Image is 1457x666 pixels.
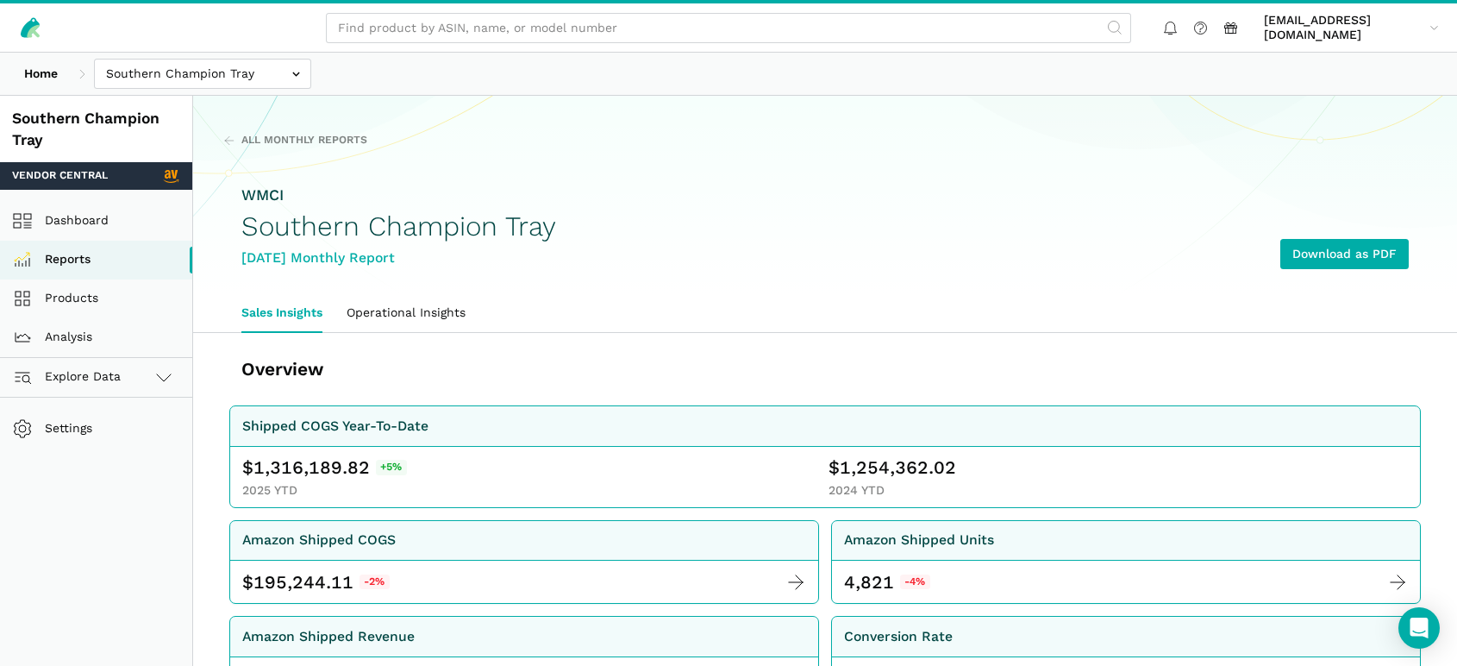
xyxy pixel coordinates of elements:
a: Amazon Shipped COGS $ 195,244.11 -2% [229,520,819,605]
input: Southern Champion Tray [94,59,311,89]
div: Shipped COGS Year-To-Date [242,416,428,437]
div: [DATE] Monthly Report [241,248,556,269]
div: Amazon Shipped COGS [242,530,396,551]
a: All Monthly Reports [223,133,367,148]
div: WMCI [241,185,556,206]
span: 1,254,362.02 [840,456,956,480]
a: Sales Insights [229,293,335,333]
span: $ [242,456,253,480]
span: 1,316,189.82 [253,456,370,480]
span: -4% [900,575,930,590]
div: 4,821 [844,570,894,594]
span: Vendor Central [12,168,108,184]
span: -2% [360,575,390,590]
span: All Monthly Reports [241,133,367,148]
div: 2024 YTD [829,483,1409,499]
div: 2025 YTD [242,483,822,499]
a: Amazon Shipped Units 4,821 -4% [831,520,1421,605]
div: Open Intercom Messenger [1398,607,1440,649]
span: $ [242,570,253,594]
h3: Overview [241,357,746,381]
div: Southern Champion Tray [12,108,180,150]
a: [EMAIL_ADDRESS][DOMAIN_NAME] [1258,9,1445,46]
div: Conversion Rate [844,626,953,648]
span: 195,244.11 [253,570,353,594]
a: Home [12,59,70,89]
div: Amazon Shipped Units [844,530,994,551]
a: Operational Insights [335,293,478,333]
div: Amazon Shipped Revenue [242,626,415,648]
a: Download as PDF [1280,239,1409,269]
h1: Southern Champion Tray [241,211,556,242]
span: +5% [376,460,407,475]
span: Explore Data [18,367,121,387]
span: [EMAIL_ADDRESS][DOMAIN_NAME] [1264,13,1423,43]
span: $ [829,456,840,480]
input: Find product by ASIN, name, or model number [326,13,1131,43]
